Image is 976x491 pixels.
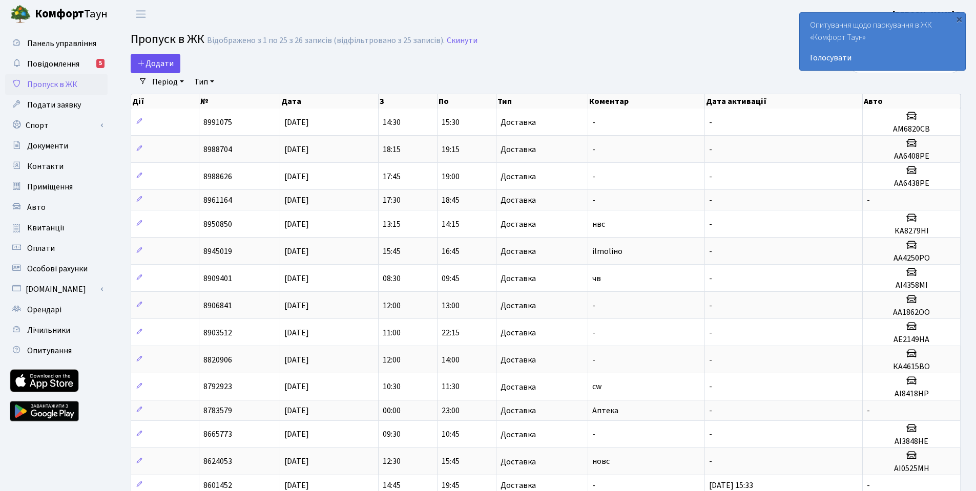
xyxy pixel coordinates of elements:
span: - [592,327,595,338]
span: Панель управління [27,38,96,49]
span: 13:00 [442,300,460,311]
a: Скинути [447,36,477,46]
span: - [709,405,712,416]
span: Пропуск в ЖК [27,79,77,90]
img: logo.png [10,4,31,25]
span: [DATE] [284,327,309,338]
a: Особові рахунки [5,259,108,279]
div: Відображено з 1 по 25 з 26 записів (відфільтровано з 25 записів). [207,36,445,46]
span: 12:00 [383,354,401,366]
span: 8988626 [203,171,232,182]
span: [DATE] [284,195,309,206]
span: 00:00 [383,405,401,416]
a: [PERSON_NAME] В. [892,8,964,20]
span: Приміщення [27,181,73,193]
span: 8665773 [203,429,232,440]
span: Доставка [501,302,536,310]
span: 8909401 [203,273,232,284]
span: [DATE] [284,171,309,182]
span: Аптека [592,405,618,416]
div: 5 [96,59,105,68]
span: - [709,144,712,155]
span: 8903512 [203,327,232,338]
a: Пропуск в ЖК [5,74,108,95]
span: 09:45 [442,273,460,284]
span: нвс [592,219,605,230]
a: Контакти [5,156,108,177]
h5: КА8279НІ [867,226,956,236]
span: 13:15 [383,219,401,230]
a: Подати заявку [5,95,108,115]
span: Доставка [501,383,536,391]
span: - [709,273,712,284]
span: Пропуск в ЖК [131,30,204,48]
th: Дії [131,94,199,109]
a: Спорт [5,115,108,136]
h5: АА1862ОО [867,308,956,317]
span: [DATE] [284,144,309,155]
span: Документи [27,140,68,152]
span: Доставка [501,247,536,255]
span: - [709,117,712,128]
span: 14:30 [383,117,401,128]
span: 17:45 [383,171,401,182]
a: Голосувати [810,52,955,64]
a: Період [148,73,188,91]
a: Документи [5,136,108,156]
span: Доставка [501,173,536,181]
span: - [867,195,870,206]
th: № [199,94,280,109]
span: 15:45 [442,456,460,467]
span: 15:45 [383,246,401,257]
span: 18:45 [442,195,460,206]
span: - [592,429,595,440]
a: Додати [131,54,180,73]
span: 8961164 [203,195,232,206]
a: Приміщення [5,177,108,197]
span: - [709,246,712,257]
span: - [592,144,595,155]
span: Контакти [27,161,64,172]
span: Доставка [501,118,536,126]
span: 8624053 [203,456,232,467]
span: - [709,456,712,467]
h5: АА6408РЕ [867,152,956,161]
span: Повідомлення [27,58,79,70]
span: Доставка [501,458,536,466]
span: [DATE] [284,405,309,416]
span: 8945019 [203,246,232,257]
button: Переключити навігацію [128,6,154,23]
span: [DATE] [284,246,309,257]
span: - [709,195,712,206]
span: 23:00 [442,405,460,416]
span: [DATE] [284,219,309,230]
span: 11:30 [442,381,460,393]
span: - [709,327,712,338]
a: Панель управління [5,33,108,54]
span: новс [592,456,610,467]
span: 19:15 [442,144,460,155]
span: Орендарі [27,304,61,315]
span: 8988704 [203,144,232,155]
span: - [592,171,595,182]
span: - [709,219,712,230]
span: 17:30 [383,195,401,206]
span: [DATE] [284,429,309,440]
span: 11:00 [383,327,401,338]
span: 16:45 [442,246,460,257]
span: 8783579 [203,405,232,416]
span: Доставка [501,356,536,364]
span: 12:30 [383,456,401,467]
span: 10:30 [383,381,401,393]
span: - [867,480,870,491]
span: Подати заявку [27,99,81,111]
span: 8950850 [203,219,232,230]
span: 14:15 [442,219,460,230]
span: Лічильники [27,325,70,336]
span: 10:45 [442,429,460,440]
span: ilmolіно [592,246,622,257]
a: [DOMAIN_NAME] [5,279,108,300]
span: - [709,300,712,311]
span: - [709,429,712,440]
span: 12:00 [383,300,401,311]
